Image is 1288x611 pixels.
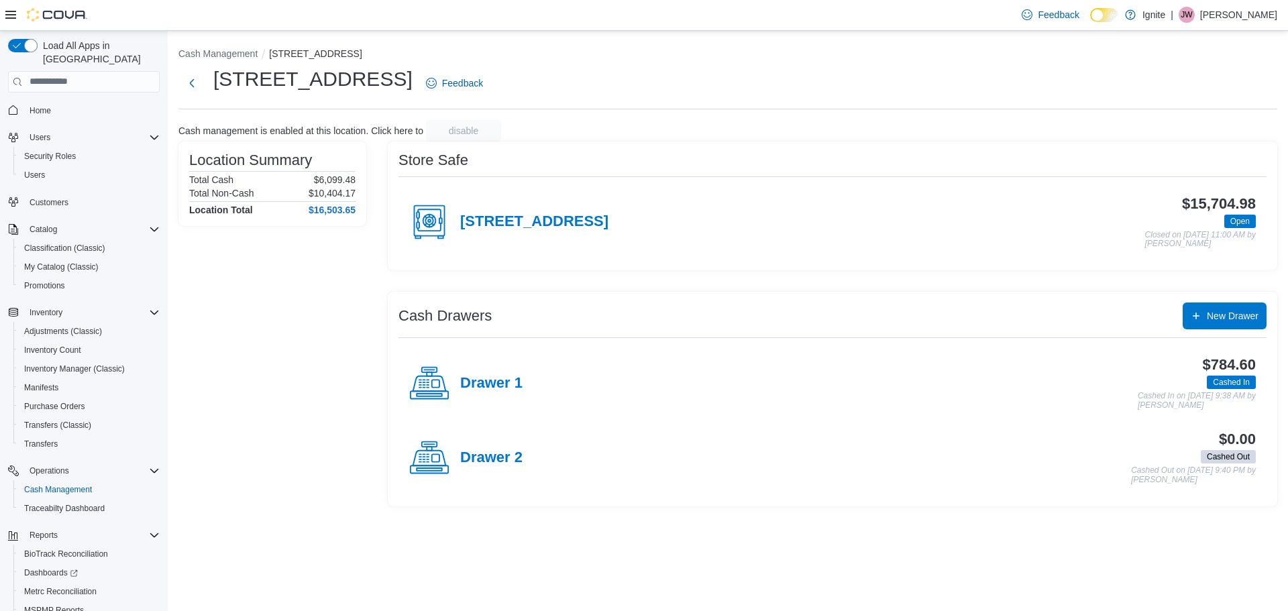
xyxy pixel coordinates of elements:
[1142,7,1165,23] p: Ignite
[1224,215,1256,228] span: Open
[309,205,356,215] h4: $16,503.65
[1207,451,1250,463] span: Cashed Out
[13,545,165,563] button: BioTrack Reconciliation
[24,567,78,578] span: Dashboards
[24,129,160,146] span: Users
[24,170,45,180] span: Users
[13,239,165,258] button: Classification (Classic)
[178,70,205,97] button: Next
[24,194,160,211] span: Customers
[189,188,254,199] h6: Total Non-Cash
[24,345,81,355] span: Inventory Count
[19,417,160,433] span: Transfers (Classic)
[24,195,74,211] a: Customers
[19,398,160,414] span: Purchase Orders
[442,76,483,90] span: Feedback
[1038,8,1079,21] span: Feedback
[19,323,160,339] span: Adjustments (Classic)
[24,382,58,393] span: Manifests
[13,341,165,359] button: Inventory Count
[1179,7,1195,23] div: Joshua Woodham
[30,530,58,541] span: Reports
[19,240,111,256] a: Classification (Classic)
[19,278,70,294] a: Promotions
[314,174,356,185] p: $6,099.48
[19,500,160,516] span: Traceabilty Dashboard
[449,124,478,137] span: disable
[19,148,160,164] span: Security Roles
[1090,8,1118,22] input: Dark Mode
[189,152,312,168] h3: Location Summary
[30,224,57,235] span: Catalog
[19,361,130,377] a: Inventory Manager (Classic)
[24,527,160,543] span: Reports
[24,326,102,337] span: Adjustments (Classic)
[19,482,97,498] a: Cash Management
[3,101,165,120] button: Home
[24,243,105,254] span: Classification (Classic)
[24,420,91,431] span: Transfers (Classic)
[1182,196,1256,212] h3: $15,704.98
[3,526,165,545] button: Reports
[30,307,62,318] span: Inventory
[1207,376,1256,389] span: Cashed In
[24,586,97,597] span: Metrc Reconciliation
[1203,357,1256,373] h3: $784.60
[13,378,165,397] button: Manifests
[24,364,125,374] span: Inventory Manager (Classic)
[178,48,258,59] button: Cash Management
[189,174,233,185] h6: Total Cash
[1138,392,1256,410] p: Cashed In on [DATE] 9:38 AM by [PERSON_NAME]
[27,8,87,21] img: Cova
[460,375,523,392] h4: Drawer 1
[38,39,160,66] span: Load All Apps in [GEOGRAPHIC_DATA]
[460,213,608,231] h4: [STREET_ADDRESS]
[1200,7,1277,23] p: [PERSON_NAME]
[19,546,113,562] a: BioTrack Reconciliation
[19,398,91,414] a: Purchase Orders
[19,380,160,396] span: Manifests
[309,188,356,199] p: $10,404.17
[178,125,423,136] p: Cash management is enabled at this location. Click here to
[19,342,87,358] a: Inventory Count
[398,308,492,324] h3: Cash Drawers
[426,120,501,142] button: disable
[30,132,50,143] span: Users
[13,480,165,499] button: Cash Management
[19,500,110,516] a: Traceabilty Dashboard
[189,205,253,215] h4: Location Total
[1213,376,1250,388] span: Cashed In
[24,484,92,495] span: Cash Management
[13,499,165,518] button: Traceabilty Dashboard
[421,70,488,97] a: Feedback
[13,397,165,416] button: Purchase Orders
[13,359,165,378] button: Inventory Manager (Classic)
[19,565,83,581] a: Dashboards
[24,439,58,449] span: Transfers
[24,527,63,543] button: Reports
[30,465,69,476] span: Operations
[19,323,107,339] a: Adjustments (Classic)
[19,584,160,600] span: Metrc Reconciliation
[13,416,165,435] button: Transfers (Classic)
[1016,1,1084,28] a: Feedback
[13,435,165,453] button: Transfers
[19,259,160,275] span: My Catalog (Classic)
[1145,231,1256,249] p: Closed on [DATE] 11:00 AM by [PERSON_NAME]
[19,482,160,498] span: Cash Management
[24,280,65,291] span: Promotions
[19,278,160,294] span: Promotions
[3,192,165,212] button: Customers
[269,48,362,59] button: [STREET_ADDRESS]
[3,303,165,322] button: Inventory
[30,105,51,116] span: Home
[24,463,160,479] span: Operations
[1207,309,1258,323] span: New Drawer
[3,220,165,239] button: Catalog
[19,259,104,275] a: My Catalog (Classic)
[3,128,165,147] button: Users
[24,221,160,237] span: Catalog
[13,563,165,582] a: Dashboards
[19,342,160,358] span: Inventory Count
[19,584,102,600] a: Metrc Reconciliation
